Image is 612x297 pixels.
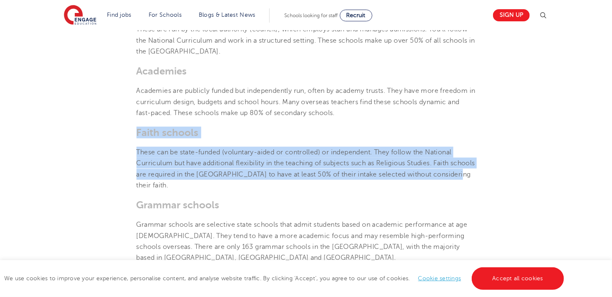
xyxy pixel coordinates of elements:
span: Recruit [346,12,366,18]
span: These are run by the local authority (council), which employs staff and manages admissions. You’l... [137,26,475,55]
b: Grammar schools [137,199,220,211]
a: Sign up [493,9,530,21]
img: Engage Education [64,5,96,26]
span: We use cookies to improve your experience, personalise content, and analyse website traffic. By c... [4,275,566,282]
span: Academies are publicly funded but independently run, often by academy trusts. They have more free... [137,87,475,117]
a: Find jobs [107,12,132,18]
b: Academies [137,65,187,77]
a: Accept all cookies [472,267,564,290]
span: Schools looking for staff [284,13,338,18]
a: Blogs & Latest News [199,12,255,18]
span: Grammar schools are selective state schools that admit students based on academic performance at ... [137,221,468,261]
a: Recruit [340,10,372,21]
b: Faith schools [137,127,199,138]
a: For Schools [149,12,182,18]
a: Cookie settings [418,275,461,282]
span: These can be state-funded (voluntary-aided or controlled) or independent. They follow the Nationa... [137,148,475,189]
